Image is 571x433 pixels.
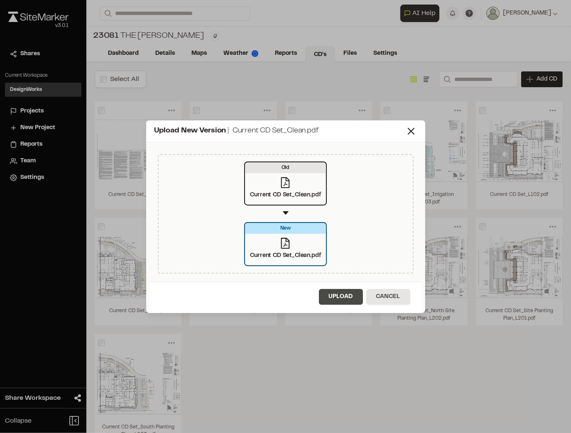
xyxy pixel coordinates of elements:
div: Current CD Set_Clean.pdf [250,251,321,260]
span: Current CD Set_Clean.pdf [233,127,319,134]
button: Cancel [366,289,410,305]
div: Old [245,162,326,173]
div: Current CD Set_Clean.pdf [250,191,321,200]
div: Upload New Version [154,125,405,137]
span: | [228,127,229,134]
button: Upload [319,289,363,305]
div: OldCurrent CD Set_Clean.pdfNewCurrent CD Set_Clean.pdf [158,154,414,274]
div: New [245,223,326,234]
